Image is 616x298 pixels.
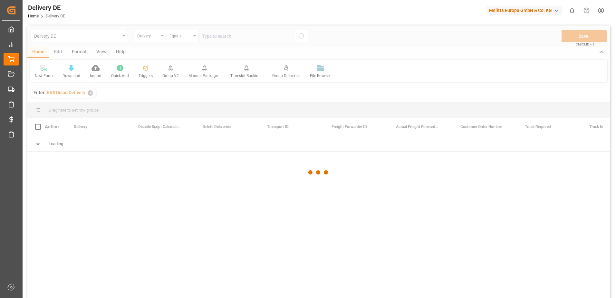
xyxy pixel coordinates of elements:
button: Melitta Europa GmbH & Co. KG [486,4,565,16]
button: show 0 new notifications [565,3,579,18]
button: Help Center [579,3,594,18]
div: Melitta Europa GmbH & Co. KG [486,6,562,15]
div: Delivery DE [28,3,65,13]
a: Home [28,14,39,18]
